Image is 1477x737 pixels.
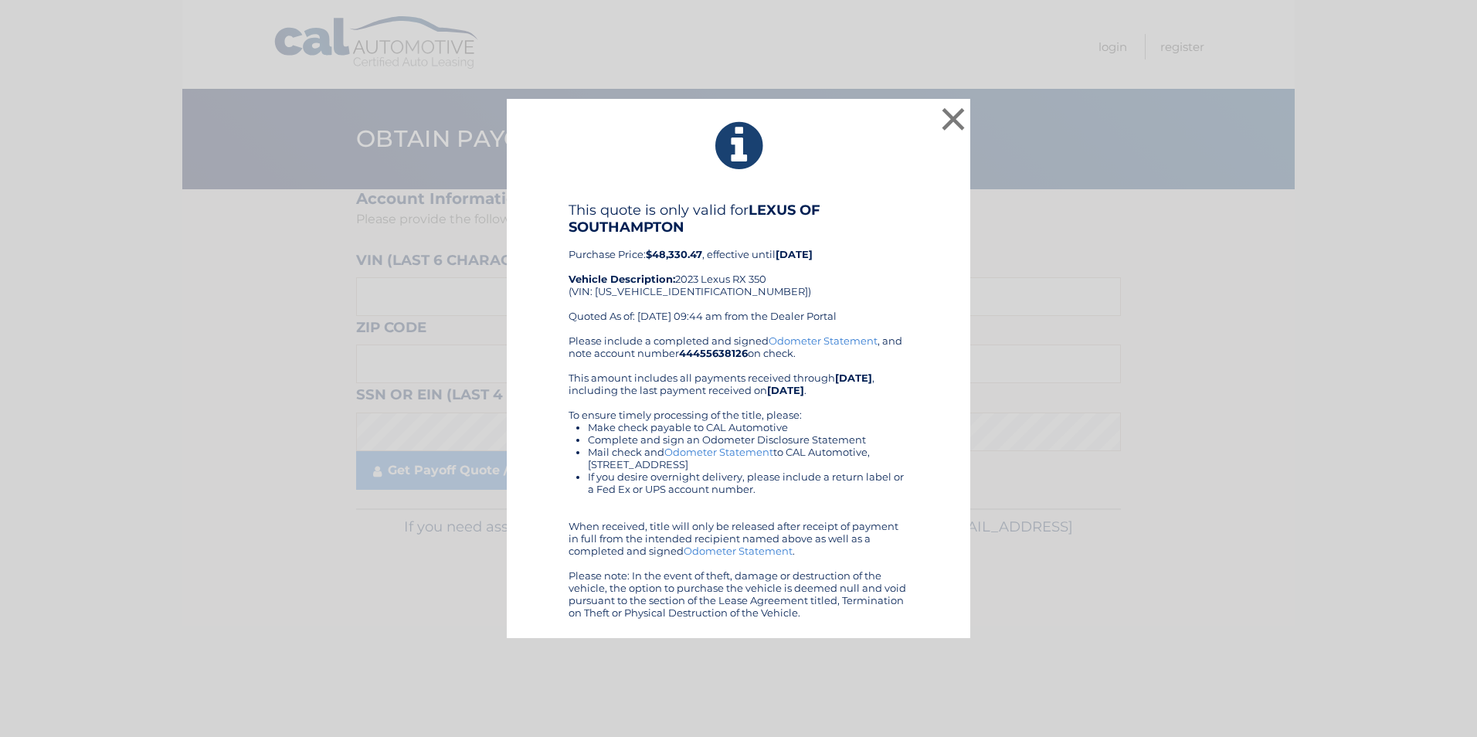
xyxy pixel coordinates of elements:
[684,545,793,557] a: Odometer Statement
[569,202,908,236] h4: This quote is only valid for
[938,104,969,134] button: ×
[588,446,908,470] li: Mail check and to CAL Automotive, [STREET_ADDRESS]
[569,202,908,335] div: Purchase Price: , effective until 2023 Lexus RX 350 (VIN: [US_VEHICLE_IDENTIFICATION_NUMBER]) Quo...
[569,335,908,619] div: Please include a completed and signed , and note account number on check. This amount includes al...
[664,446,773,458] a: Odometer Statement
[588,421,908,433] li: Make check payable to CAL Automotive
[835,372,872,384] b: [DATE]
[769,335,878,347] a: Odometer Statement
[588,433,908,446] li: Complete and sign an Odometer Disclosure Statement
[569,273,675,285] strong: Vehicle Description:
[776,248,813,260] b: [DATE]
[679,347,748,359] b: 44455638126
[569,202,820,236] b: LEXUS OF SOUTHAMPTON
[767,384,804,396] b: [DATE]
[646,248,702,260] b: $48,330.47
[588,470,908,495] li: If you desire overnight delivery, please include a return label or a Fed Ex or UPS account number.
